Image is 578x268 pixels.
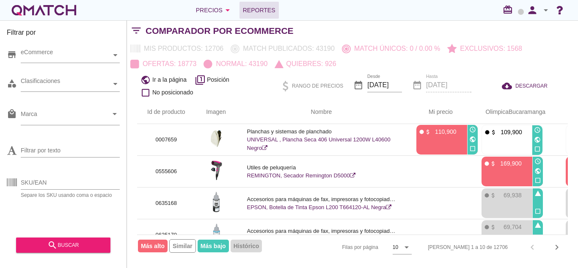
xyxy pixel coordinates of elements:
i: arrow_drop_down [223,5,233,15]
i: date_range [353,80,363,90]
a: white-qmatch-logo [10,2,78,19]
p: Planchas y sistemas de planchado [247,127,396,136]
i: attach_money [490,224,496,230]
p: 0635170 [147,231,185,239]
th: Imagen: Not sorted. [195,100,237,124]
i: store [7,50,17,60]
i: access_time [469,126,476,133]
i: public [534,168,541,174]
h3: Filtrar por [7,28,120,41]
p: 169,900 [496,159,522,168]
p: 0635168 [147,199,185,207]
th: Id de producto: Not sorted. [137,100,195,124]
p: Accesorios para máquinas de fax, impresoras y fotocopiadoras [247,195,396,204]
p: 0007659 [147,135,185,144]
i: fiber_manual_record [484,129,490,135]
p: 0555606 [147,167,185,176]
span: DESCARGAR [515,82,548,90]
span: Ir a la página [152,75,187,84]
div: Precios [196,5,233,15]
i: public [534,136,541,143]
i: check_box_outline_blank [534,146,541,152]
i: check_box_outline_blank [140,88,151,98]
i: public [469,136,476,143]
i: chevron_right [552,242,562,252]
p: 110,900 [431,127,457,136]
i: filter_list [127,30,146,31]
p: Ofertas: 18773 [139,59,196,69]
div: [PERSON_NAME] 1 a 10 de 12706 [428,243,508,251]
i: access_time [534,158,541,165]
i: cloud_download [502,81,515,91]
a: UNIVERSAL , Plancha Seca 406 Universal 1200W L40600 Negro [247,136,391,151]
i: category [7,78,17,88]
p: Quiebres: 926 [283,59,336,69]
i: fiber_manual_record [418,129,425,135]
span: No posicionado [152,88,193,97]
i: fiber_manual_record [484,224,490,230]
i: arrow_drop_down [110,109,120,119]
button: Ofertas: 18773 [127,56,200,72]
p: Accesorios para máquinas de fax, impresoras y fotocopiadoras [247,227,396,235]
div: Separe los SKU usando coma o espacio [21,193,120,198]
div: buscar [23,240,104,250]
div: Filas por página [257,235,412,260]
p: 69,704 [496,223,522,231]
input: Desde [367,78,402,92]
img: 0007659_421.jpg [206,128,227,149]
p: 69,938 [496,191,522,199]
span: Reportes [243,5,275,15]
img: 0635168_421.jpg [206,191,227,213]
i: attach_money [490,129,497,135]
p: Utiles de peluquería [247,163,396,172]
span: Similar [169,239,196,253]
span: Más bajo [198,240,229,252]
p: 109,900 [497,128,522,136]
i: access_time [534,127,541,133]
button: Match únicos: 0 / 0.00 % [339,41,444,56]
button: Exclusivos: 1568 [444,41,526,56]
i: arrow_drop_down [402,242,412,252]
i: fiber_manual_record [484,192,490,199]
th: Mi precio: Not sorted. Activate to sort ascending. [406,100,469,124]
th: OlimpicaBucaramanga: Not sorted. Activate to sort ascending. [469,100,556,124]
i: redeem [503,5,516,15]
i: filter_1 [195,75,205,85]
button: buscar [16,238,110,253]
a: REMINGTON, Secador Remington D5000 [247,172,355,179]
i: attach_money [490,160,496,167]
a: Reportes [239,2,279,19]
i: check_box_outline_blank [534,208,541,215]
button: Normal: 43190 [200,56,271,72]
p: Match únicos: 0 / 0.00 % [351,44,440,54]
button: Quiebres: 926 [271,56,339,72]
span: Más alto [138,240,168,252]
span: Posición [207,75,229,84]
i: check_box_outline_blank [534,177,541,184]
span: Histórico [231,240,262,252]
i: local_mall [7,109,17,119]
i: search [47,240,58,250]
i: person [524,4,541,16]
i: attach_money [425,129,431,135]
div: 10 [393,243,398,251]
a: EPSON, Botella de Tinta Epson L200 T664120-AL Negra [247,204,392,210]
p: Normal: 43190 [212,59,267,69]
img: 0555606_421.jpg [206,160,227,181]
button: Precios [189,2,239,19]
th: Nombre: Not sorted. [237,100,406,124]
p: Exclusivos: 1568 [457,44,522,54]
i: arrow_drop_down [541,5,551,15]
button: Next page [549,240,564,255]
i: attach_money [490,192,496,199]
button: DESCARGAR [495,78,554,94]
h2: Comparador por eCommerce [146,24,294,38]
i: check_box_outline_blank [469,145,476,152]
img: 0635170_421.jpg [206,223,227,244]
i: fiber_manual_record [484,160,490,167]
i: public [140,75,151,85]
